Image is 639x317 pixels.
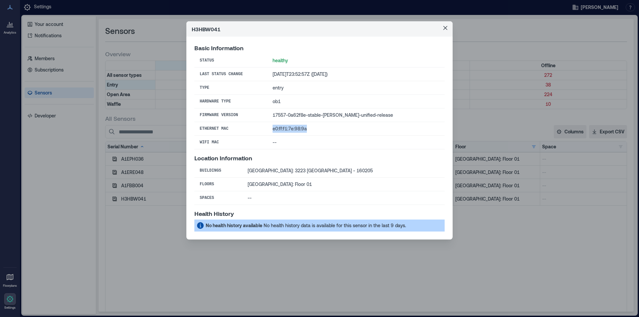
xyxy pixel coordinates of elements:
[194,191,242,205] th: Spaces
[440,23,451,33] button: Close
[206,222,262,230] div: No health history available
[194,68,267,81] th: Last Status Change
[267,136,445,149] td: --
[194,210,445,217] p: Health History
[267,68,445,81] td: [DATE]T23:52:57Z ([DATE])
[242,164,445,178] td: [GEOGRAPHIC_DATA]: 3223 [GEOGRAPHIC_DATA] - 160205
[194,95,267,108] th: Hardware Type
[194,122,267,136] th: Ethernet MAC
[194,164,242,178] th: Buildings
[267,95,445,108] td: ob1
[267,81,445,95] td: entry
[194,54,267,68] th: Status
[194,136,267,149] th: WiFi MAC
[194,178,242,191] th: Floors
[267,54,445,68] td: healthy
[194,155,445,161] p: Location Information
[242,178,445,191] td: [GEOGRAPHIC_DATA]: Floor 01
[186,21,453,37] header: H3HBW041
[194,81,267,95] th: Type
[267,108,445,122] td: 17557-0a62f8e-stable-[PERSON_NAME]-unified-release
[242,191,445,205] td: --
[267,122,445,136] td: e0:ff:f1:7e:98:9a
[264,222,406,230] div: No health history data is available for this sensor in the last 9 days.
[194,108,267,122] th: Firmware Version
[194,45,445,51] p: Basic Information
